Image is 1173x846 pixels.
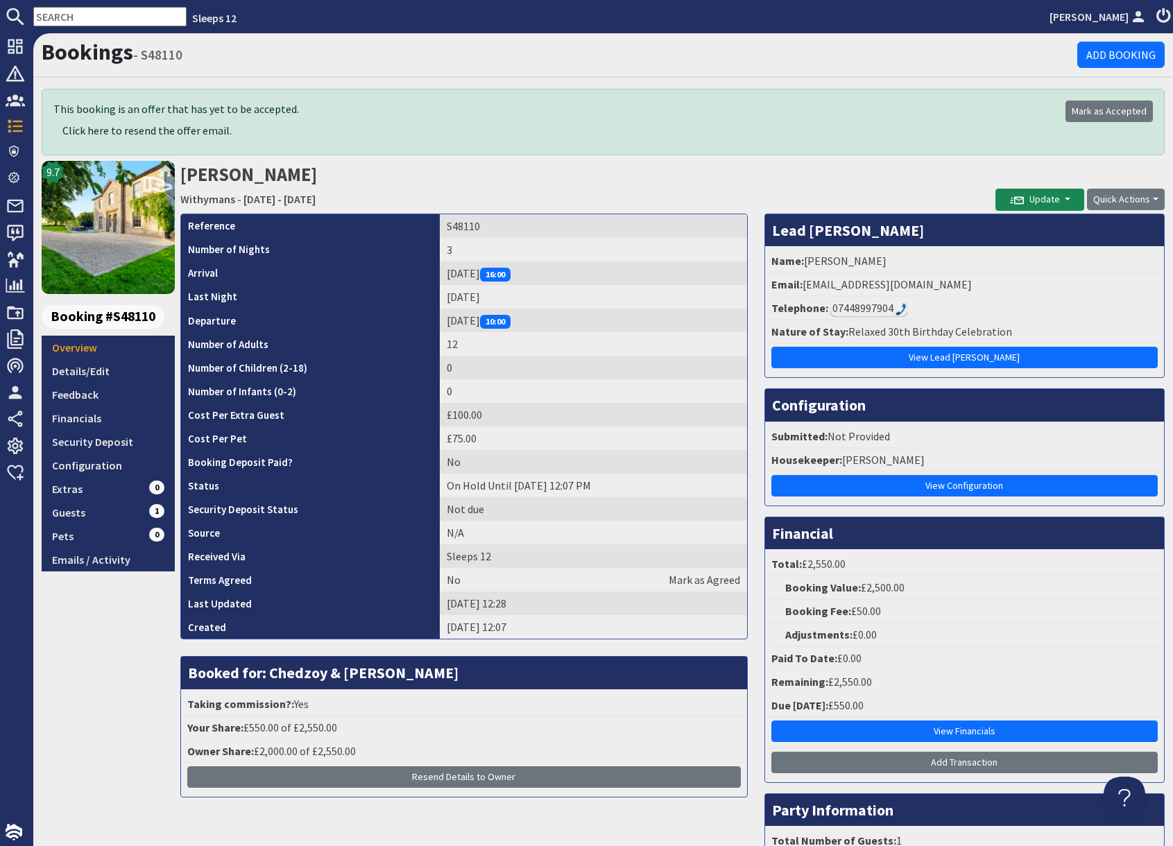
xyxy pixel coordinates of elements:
[765,794,1164,826] h3: Party Information
[769,425,1161,449] li: Not Provided
[440,474,747,497] td: On Hold Until [DATE] 12:07 PM
[771,325,848,338] strong: Nature of Stay:
[771,557,802,571] strong: Total:
[181,592,440,615] th: Last Updated
[42,305,169,329] a: Booking #S48110
[769,273,1161,297] li: [EMAIL_ADDRESS][DOMAIN_NAME]
[771,698,828,712] strong: Due [DATE]:
[771,675,828,689] strong: Remaining:
[1104,777,1145,818] iframe: Toggle Customer Support
[181,497,440,521] th: Security Deposit Status
[181,568,440,592] th: Terms Agreed
[42,406,175,430] a: Financials
[62,123,232,137] span: Click here to resend the offer email.
[181,285,440,309] th: Last Night
[771,752,1158,773] a: Add Transaction
[440,261,747,285] td: [DATE]
[42,524,175,548] a: Pets0
[42,430,175,454] a: Security Deposit
[181,474,440,497] th: Status
[185,693,744,716] li: Yes
[1010,193,1060,205] span: Update
[771,429,828,443] strong: Submitted:
[181,309,440,332] th: Departure
[440,238,747,261] td: 3
[243,192,316,206] a: [DATE] - [DATE]
[1065,101,1153,122] a: Mark as Accepted
[440,356,747,379] td: 0
[785,604,851,618] strong: Booking Fee:
[181,356,440,379] th: Number of Children (2-18)
[769,250,1161,273] li: [PERSON_NAME]
[187,720,243,734] strong: Your Share:
[181,521,440,544] th: Source
[181,657,747,689] h3: Booked for: Chedzoy & [PERSON_NAME]
[187,697,294,711] strong: Taking commission?:
[440,285,747,309] td: [DATE]
[53,101,1065,144] div: This booking is an offer that has yet to be accepted.
[181,238,440,261] th: Number of Nights
[180,192,235,206] a: Withymans
[765,517,1164,549] h3: Financial
[187,766,741,788] button: Resend Details to Owner
[765,389,1164,421] h3: Configuration
[440,497,747,521] td: Not due
[42,161,175,294] a: Withymans's icon9.7
[769,671,1161,694] li: £2,550.00
[181,450,440,474] th: Booking Deposit Paid?
[785,628,853,641] strong: Adjustments:
[769,449,1161,472] li: [PERSON_NAME]
[440,403,747,426] td: £100.00
[669,571,740,588] a: Mark as Agreed
[181,426,440,450] th: Cost Per Pet
[46,164,60,180] span: 9.7
[185,740,744,763] li: £2,000.00 of £2,550.00
[440,568,747,592] td: No
[480,268,511,282] span: 16:00
[440,214,747,238] td: S48110
[769,600,1161,623] li: £50.00
[181,403,440,426] th: Cost Per Extra Guest
[440,544,747,568] td: Sleeps 12
[33,7,187,26] input: SEARCH
[181,615,440,639] th: Created
[785,580,861,594] strong: Booking Value:
[133,46,182,63] small: - S48110
[771,453,842,467] strong: Housekeeper:
[440,379,747,403] td: 0
[181,332,440,356] th: Number of Adults
[769,320,1161,344] li: Relaxed 30th Birthday Celebration
[42,161,175,294] img: Withymans's icon
[440,450,747,474] td: No
[480,315,511,329] span: 10:00
[181,261,440,285] th: Arrival
[995,189,1084,211] button: Update
[42,305,164,329] span: Booking #S48110
[1077,42,1165,68] a: Add Booking
[42,38,133,66] a: Bookings
[192,11,237,25] a: Sleeps 12
[769,694,1161,718] li: £550.00
[149,481,164,494] span: 0
[769,576,1161,600] li: £2,500.00
[440,309,747,332] td: [DATE]
[896,303,907,316] img: hfpfyWBK5wQHBAGPgDf9c6qAYOxxMAAAAASUVORK5CYII=
[42,359,175,383] a: Details/Edit
[412,770,515,783] span: Resend Details to Owner
[771,720,1158,742] a: View Financials
[771,651,837,665] strong: Paid To Date:
[42,501,175,524] a: Guests1
[440,521,747,544] td: N/A
[187,744,254,758] strong: Owner Share:
[181,214,440,238] th: Reference
[185,716,744,740] li: £550.00 of £2,550.00
[771,301,828,315] strong: Telephone:
[42,454,175,477] a: Configuration
[830,300,907,316] div: Call: 07448997904
[765,214,1164,246] h3: Lead [PERSON_NAME]
[53,117,241,144] button: Click here to resend the offer email.
[771,475,1158,497] a: View Configuration
[42,548,175,571] a: Emails / Activity
[180,161,995,210] h2: [PERSON_NAME]
[6,824,22,840] img: staytech_i_w-64f4e8e9ee0a9c174fd5317b4b171b261742d2d393467e5bdba4413f4f884c10.svg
